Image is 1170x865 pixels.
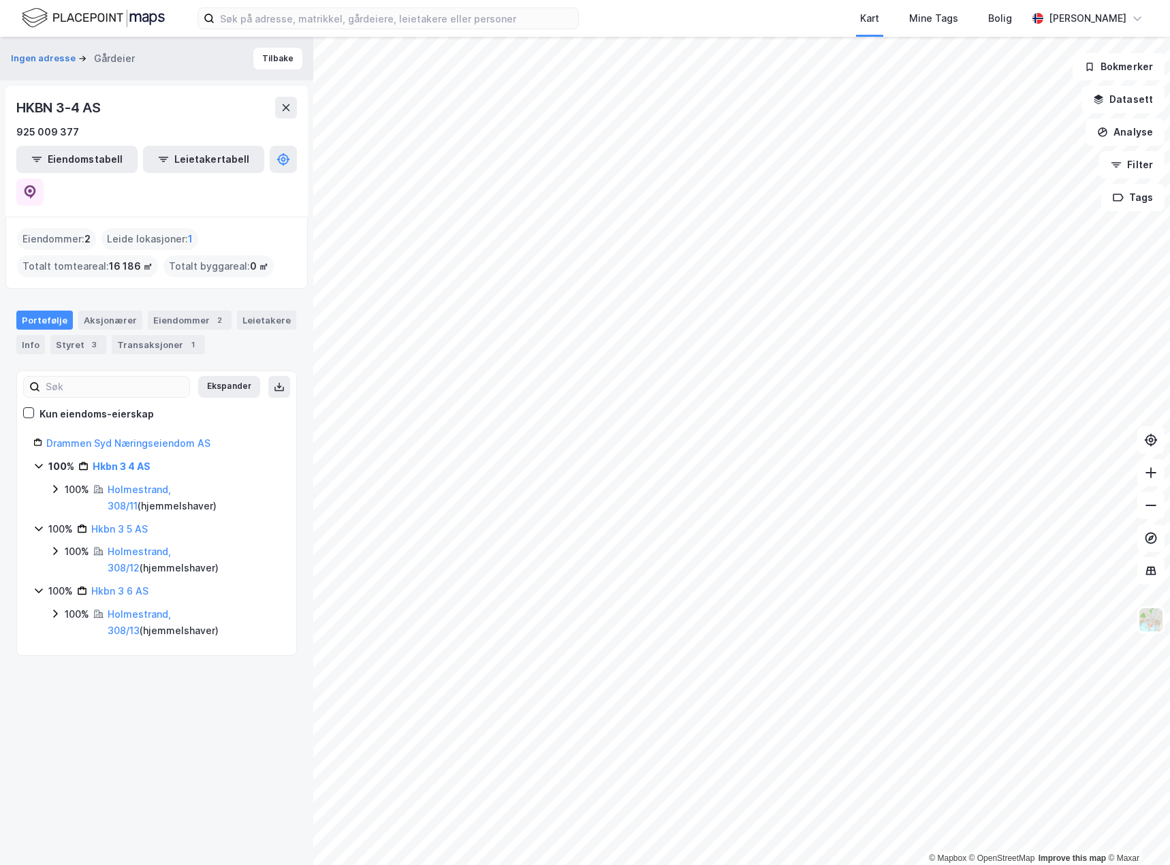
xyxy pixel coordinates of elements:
button: Eiendomstabell [16,146,138,173]
div: Kontrollprogram for chat [1102,800,1170,865]
div: Leide lokasjoner : [101,228,198,250]
div: ( hjemmelshaver ) [108,482,280,514]
button: Leietakertabell [143,146,264,173]
div: Gårdeier [94,50,135,67]
span: 0 ㎡ [250,258,268,274]
div: 100% [48,458,74,475]
div: 100% [65,544,89,560]
div: Totalt byggareal : [163,255,274,277]
div: 1 [186,338,200,351]
div: 925 009 377 [16,124,79,140]
div: Portefølje [16,311,73,330]
div: Aksjonærer [78,311,142,330]
button: Filter [1099,151,1165,178]
a: Holmestrand, 308/13 [108,608,171,636]
div: Kun eiendoms-eierskap [39,406,154,422]
a: Mapbox [929,853,966,863]
a: Holmestrand, 308/11 [108,484,171,512]
button: Ingen adresse [11,52,78,65]
div: [PERSON_NAME] [1049,10,1126,27]
button: Bokmerker [1073,53,1165,80]
a: Hkbn 3 4 AS [93,460,151,472]
div: Transaksjoner [112,335,205,354]
img: Z [1138,607,1164,633]
div: 100% [65,606,89,623]
div: Totalt tomteareal : [17,255,158,277]
img: logo.f888ab2527a4732fd821a326f86c7f29.svg [22,6,165,30]
button: Ekspander [198,376,260,398]
a: Hkbn 3 6 AS [91,585,148,597]
a: OpenStreetMap [969,853,1035,863]
div: 3 [87,338,101,351]
div: Kart [860,10,879,27]
div: Mine Tags [909,10,958,27]
button: Datasett [1081,86,1165,113]
div: Leietakere [237,311,296,330]
button: Tags [1101,184,1165,211]
div: Eiendommer [148,311,232,330]
div: ( hjemmelshaver ) [108,544,280,576]
div: Styret [50,335,106,354]
div: HKBN 3-4 AS [16,97,104,119]
div: 2 [212,313,226,327]
div: ( hjemmelshaver ) [108,606,280,639]
div: 100% [48,583,73,599]
div: Eiendommer : [17,228,96,250]
div: Bolig [988,10,1012,27]
span: 16 186 ㎡ [109,258,153,274]
span: 2 [84,231,91,247]
a: Drammen Syd Næringseiendom AS [46,437,210,449]
div: 100% [48,521,73,537]
div: 100% [65,482,89,498]
div: Info [16,335,45,354]
input: Søk [40,377,189,397]
a: Holmestrand, 308/12 [108,546,171,573]
a: Hkbn 3 5 AS [91,523,148,535]
span: 1 [188,231,193,247]
button: Analyse [1086,119,1165,146]
iframe: Chat Widget [1102,800,1170,865]
input: Søk på adresse, matrikkel, gårdeiere, leietakere eller personer [215,8,578,29]
a: Improve this map [1039,853,1106,863]
button: Tilbake [253,48,302,69]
